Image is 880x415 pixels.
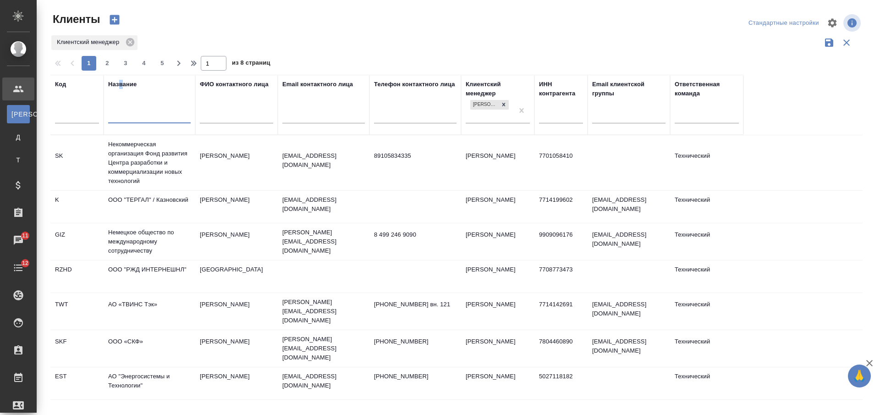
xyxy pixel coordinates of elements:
td: АО «ТВИНС Тэк» [104,295,195,327]
span: 3 [118,59,133,68]
span: Клиенты [50,12,100,27]
a: Т [7,151,30,169]
td: Некоммерческая организация Фонд развития Центра разработки и коммерциализации новых технологий [104,135,195,190]
td: [PERSON_NAME] [195,332,278,365]
button: Сохранить фильтры [820,34,838,51]
div: [PERSON_NAME] [470,100,499,110]
div: Клиентский менеджер [466,80,530,98]
td: [PERSON_NAME] [195,295,278,327]
td: SKF [50,332,104,365]
td: [PERSON_NAME] [461,367,534,399]
div: ФИО контактного лица [200,80,269,89]
td: ООО "РЖД ИНТЕРНЕШНЛ" [104,260,195,293]
div: Телефон контактного лица [374,80,455,89]
td: Технический [670,295,743,327]
span: 5 [155,59,170,68]
span: 12 [16,259,34,268]
td: [GEOGRAPHIC_DATA] [195,260,278,293]
td: [PERSON_NAME] [195,147,278,179]
td: АО "Энергосистемы и Технологии" [104,367,195,399]
td: GIZ [50,226,104,258]
td: [EMAIL_ADDRESS][DOMAIN_NAME] [588,226,670,258]
span: Настроить таблицу [821,12,843,34]
p: [PERSON_NAME][EMAIL_ADDRESS][DOMAIN_NAME] [282,335,365,362]
span: 11 [16,231,34,240]
td: SK [50,147,104,179]
div: Клиентский менеджер [51,35,137,50]
button: Сбросить фильтры [838,34,855,51]
td: Технический [670,332,743,365]
td: [PERSON_NAME] [461,332,534,365]
td: 7708773473 [534,260,588,293]
div: Ответственная команда [675,80,739,98]
p: [PHONE_NUMBER] вн. 121 [374,300,456,309]
a: 11 [2,229,34,252]
span: Посмотреть информацию [843,14,863,32]
p: [PHONE_NUMBER] [374,372,456,381]
td: [PERSON_NAME] [461,260,534,293]
button: 2 [100,56,115,71]
td: Немецкое общество по международному сотрудничеству [104,223,195,260]
td: Технический [670,260,743,293]
td: 7714199602 [534,191,588,223]
div: ИНН контрагента [539,80,583,98]
td: 5027118182 [534,367,588,399]
button: 🙏 [848,365,871,387]
div: Название [108,80,137,89]
p: 89105834335 [374,151,456,160]
td: [PERSON_NAME] [461,295,534,327]
a: [PERSON_NAME] [7,105,30,123]
td: 7804460890 [534,332,588,365]
button: 5 [155,56,170,71]
td: [PERSON_NAME] [195,226,278,258]
td: Технический [670,226,743,258]
td: Технический [670,191,743,223]
p: [EMAIL_ADDRESS][DOMAIN_NAME] [282,151,365,170]
td: [PERSON_NAME] [195,191,278,223]
p: [EMAIL_ADDRESS][DOMAIN_NAME] [282,195,365,214]
button: 4 [137,56,151,71]
td: TWT [50,295,104,327]
span: из 8 страниц [232,57,270,71]
p: 8 499 246 9090 [374,230,456,239]
td: [EMAIL_ADDRESS][DOMAIN_NAME] [588,191,670,223]
span: 🙏 [852,366,867,386]
td: RZHD [50,260,104,293]
td: Технический [670,147,743,179]
td: 7701058410 [534,147,588,179]
td: ООО «СКФ» [104,332,195,365]
p: [PHONE_NUMBER] [374,337,456,346]
td: K [50,191,104,223]
td: 9909096176 [534,226,588,258]
button: Создать [104,12,126,28]
td: ООО "ТЕРГАЛ" / Казновский [104,191,195,223]
a: Д [7,128,30,146]
div: Email контактного лица [282,80,353,89]
span: [PERSON_NAME] [11,110,25,119]
p: [PERSON_NAME][EMAIL_ADDRESS][DOMAIN_NAME] [282,228,365,255]
p: Клиентский менеджер [57,38,122,47]
span: 4 [137,59,151,68]
td: [PERSON_NAME] [195,367,278,399]
td: [PERSON_NAME] [461,147,534,179]
div: split button [746,16,821,30]
td: 7714142691 [534,295,588,327]
p: [EMAIL_ADDRESS][DOMAIN_NAME] [282,372,365,390]
span: Т [11,155,25,165]
div: Email клиентской группы [592,80,665,98]
span: 2 [100,59,115,68]
span: Д [11,133,25,142]
td: Технический [670,367,743,399]
td: [PERSON_NAME] [461,226,534,258]
div: Никифорова Валерия [469,99,510,111]
div: Код [55,80,66,89]
a: 12 [2,256,34,279]
td: [EMAIL_ADDRESS][DOMAIN_NAME] [588,295,670,327]
td: [PERSON_NAME] [461,191,534,223]
p: [PHONE_NUMBER], доб. 102 [374,404,456,414]
p: [PERSON_NAME][EMAIL_ADDRESS][DOMAIN_NAME] [282,298,365,325]
td: EST [50,367,104,399]
td: [EMAIL_ADDRESS][DOMAIN_NAME] [588,332,670,365]
button: 3 [118,56,133,71]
